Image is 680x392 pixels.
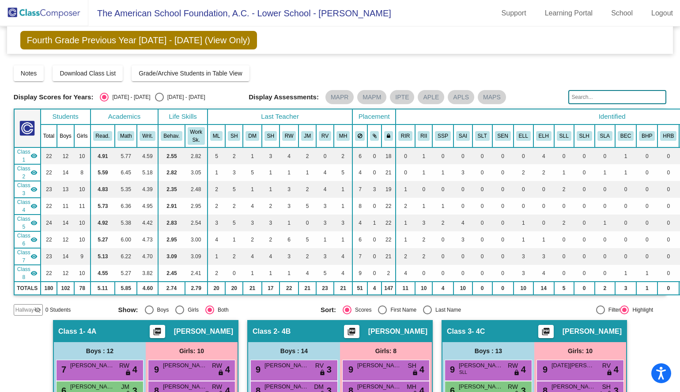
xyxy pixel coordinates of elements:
[17,198,30,214] span: Class 4
[574,181,595,198] td: 0
[57,164,74,181] td: 14
[595,147,615,164] td: 0
[41,181,57,198] td: 23
[298,231,316,248] td: 5
[554,215,574,231] td: 2
[14,65,44,81] button: Notes
[280,181,298,198] td: 3
[115,215,137,231] td: 5.38
[472,231,492,248] td: 0
[432,164,453,181] td: 1
[352,215,367,231] td: 4
[14,164,41,181] td: Jacob Wolf - 4B
[352,147,367,164] td: 6
[41,164,57,181] td: 22
[20,31,257,49] span: Fourth Grade Previous Year [DATE] - [DATE] (View Only)
[225,124,243,147] th: Sarah Herffernan
[415,231,432,248] td: 2
[158,198,185,215] td: 2.91
[316,215,334,231] td: 3
[74,231,91,248] td: 10
[41,215,57,231] td: 24
[615,181,636,198] td: 0
[636,215,657,231] td: 0
[137,198,158,215] td: 4.95
[280,124,298,147] th: Rebecca Wos
[41,147,57,164] td: 22
[139,70,242,77] span: Grade/Archive Students in Table View
[57,147,74,164] td: 12
[514,164,533,181] td: 2
[435,131,451,141] button: SSP
[382,181,396,198] td: 19
[60,70,116,77] span: Download Class List
[472,215,492,231] td: 0
[14,93,94,101] span: Display Scores for Years:
[243,147,261,164] td: 1
[185,215,208,231] td: 2.54
[225,215,243,231] td: 5
[390,90,414,104] mat-chip: IPTE
[91,215,115,231] td: 4.92
[382,231,396,248] td: 22
[225,198,243,215] td: 2
[109,93,150,101] div: [DATE] - [DATE]
[158,109,207,124] th: Life Skills
[533,147,554,164] td: 4
[14,198,41,215] td: Laura Blanco - 4D
[554,198,574,215] td: 0
[249,93,319,101] span: Display Assessments:
[367,181,382,198] td: 3
[453,147,472,164] td: 0
[208,124,225,147] th: Maite Landerreche
[577,131,592,141] button: SLH
[636,181,657,198] td: 0
[57,231,74,248] td: 12
[492,147,514,164] td: 0
[14,181,41,198] td: Mariceci Rojas - 4C
[352,109,396,124] th: Placement
[30,203,38,210] mat-icon: visibility
[514,215,533,231] td: 1
[57,181,74,198] td: 13
[367,231,382,248] td: 0
[243,198,261,215] td: 4
[74,181,91,198] td: 10
[568,90,666,104] input: Search...
[367,215,382,231] td: 1
[280,164,298,181] td: 1
[262,231,280,248] td: 2
[382,147,396,164] td: 18
[615,124,636,147] th: Behavior Contract
[319,131,331,141] button: RV
[117,131,134,141] button: Math
[574,198,595,215] td: 0
[74,198,91,215] td: 11
[472,164,492,181] td: 0
[396,147,415,164] td: 0
[262,147,280,164] td: 3
[453,124,472,147] th: Services for Academic Inclusion
[357,90,386,104] mat-chip: MAPM
[91,147,115,164] td: 4.91
[657,147,679,164] td: 0
[316,124,334,147] th: Rosangela Viera
[17,165,30,181] span: Class 2
[382,198,396,215] td: 22
[336,131,350,141] button: MH
[432,215,453,231] td: 2
[472,124,492,147] th: Speech & Language Therapy
[492,215,514,231] td: 0
[150,325,165,338] button: Print Students Details
[208,181,225,198] td: 2
[415,124,432,147] th: Intensive Reading Intervention
[538,325,554,338] button: Print Students Details
[243,215,261,231] td: 3
[158,147,185,164] td: 2.55
[41,198,57,215] td: 22
[636,164,657,181] td: 0
[243,124,261,147] th: Darla MacDonald
[615,164,636,181] td: 1
[396,181,415,198] td: 1
[432,231,453,248] td: 0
